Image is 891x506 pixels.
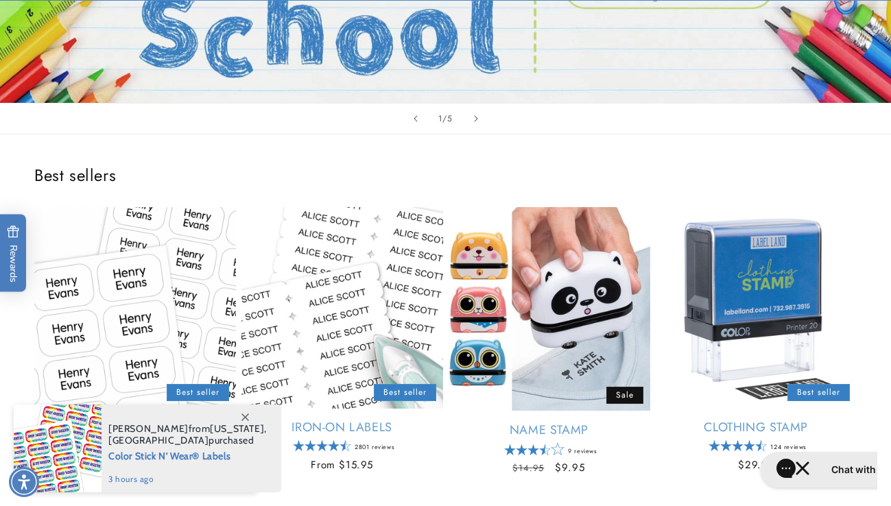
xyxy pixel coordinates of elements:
[210,422,264,435] span: [US_STATE]
[34,207,857,487] ul: Slider
[449,422,650,438] a: Name Stamp
[108,422,189,435] span: [PERSON_NAME]
[9,467,39,497] div: Accessibility Menu
[7,5,152,40] button: Gorgias live chat
[438,112,442,125] span: 1
[442,112,447,125] span: /
[461,104,491,134] button: Next slide
[754,447,877,492] iframe: Gorgias live chat messenger
[78,16,136,29] h2: Chat with us
[655,420,857,435] a: Clothing Stamp
[34,165,857,186] h2: Best sellers
[7,226,20,282] span: Rewards
[108,434,209,446] span: [GEOGRAPHIC_DATA]
[108,423,267,446] span: from , purchased
[447,112,453,125] span: 5
[401,104,431,134] button: Previous slide
[241,420,443,435] a: Iron-On Labels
